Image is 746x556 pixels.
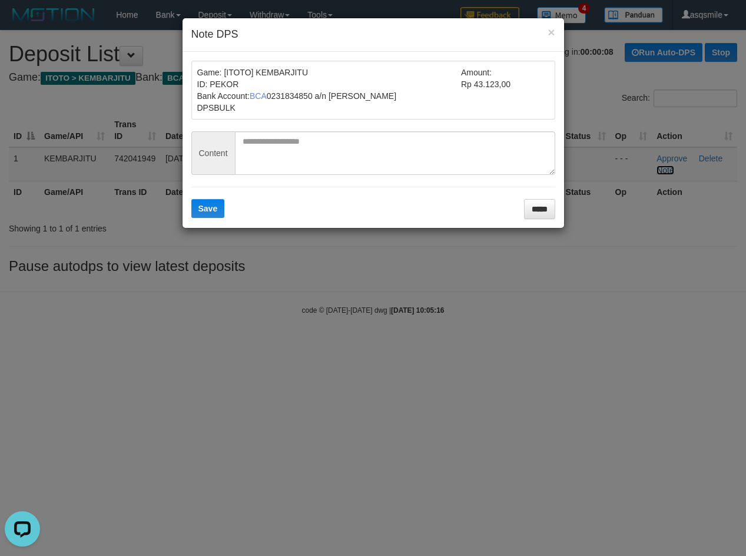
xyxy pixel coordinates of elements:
[5,5,40,40] button: Open LiveChat chat widget
[191,131,235,175] span: Content
[191,199,225,218] button: Save
[191,27,555,42] h4: Note DPS
[461,67,549,114] td: Amount: Rp 43.123,00
[197,67,462,114] td: Game: [ITOTO] KEMBARJITU ID: PEKOR Bank Account: 0231834850 a/n [PERSON_NAME] DPSBULK
[250,91,267,101] span: BCA
[198,204,218,213] span: Save
[548,26,555,38] button: ×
